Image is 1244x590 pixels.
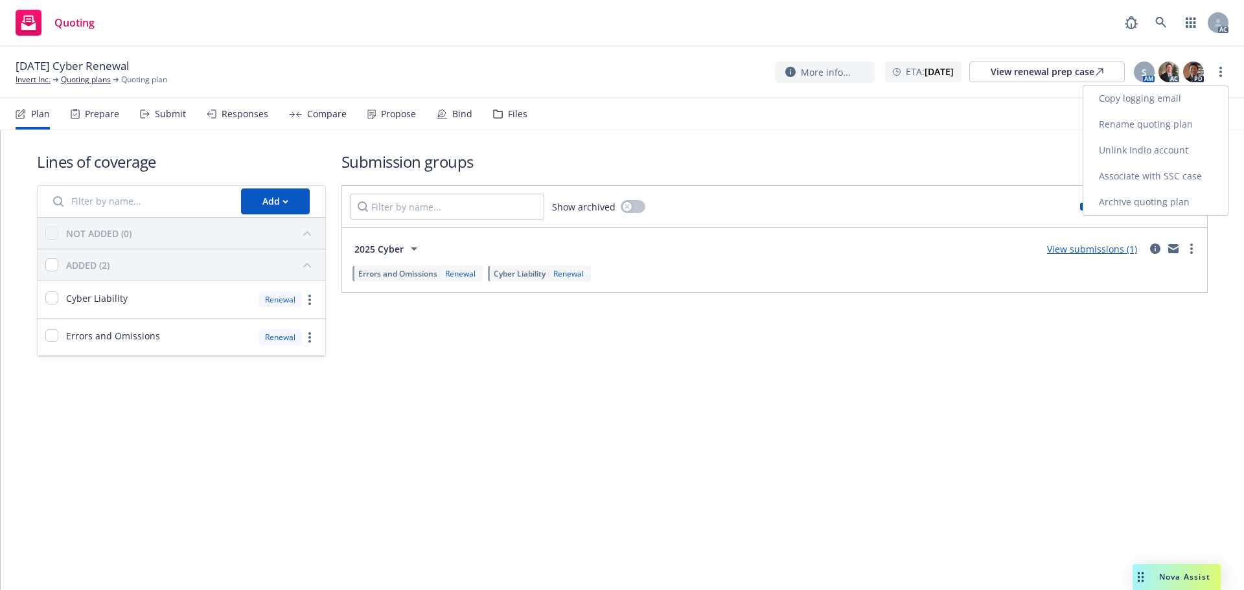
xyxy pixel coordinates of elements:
[302,330,317,345] a: more
[1133,564,1149,590] div: Drag to move
[1083,189,1228,215] a: Archive quoting plan
[494,268,546,279] span: Cyber Liability
[1133,564,1221,590] button: Nova Assist
[1159,571,1210,582] span: Nova Assist
[381,109,416,119] div: Propose
[925,65,954,78] strong: [DATE]
[906,65,954,78] span: ETA :
[16,58,129,74] span: [DATE] Cyber Renewal
[1147,241,1163,256] a: circleInformation
[85,109,119,119] div: Prepare
[1158,62,1179,82] img: photo
[443,268,478,279] div: Renewal
[307,109,347,119] div: Compare
[66,227,132,240] div: NOT ADDED (0)
[1142,65,1147,79] span: S
[552,200,616,214] span: Show archived
[341,151,1208,172] h1: Submission groups
[259,291,302,308] div: Renewal
[66,255,317,275] button: ADDED (2)
[1083,85,1228,111] a: Copy logging email
[66,223,317,244] button: NOT ADDED (0)
[10,5,100,41] a: Quoting
[1213,64,1228,80] a: more
[350,236,426,262] button: 2025 Cyber
[1080,201,1139,212] div: Limits added
[66,329,160,343] span: Errors and Omissions
[262,189,288,214] div: Add
[222,109,268,119] div: Responses
[16,74,51,85] a: Invert Inc.
[302,292,317,308] a: more
[452,109,472,119] div: Bind
[1118,10,1144,36] a: Report a Bug
[508,109,527,119] div: Files
[1083,163,1228,189] a: Associate with SSC case
[551,268,586,279] div: Renewal
[1184,241,1199,256] a: more
[801,65,851,79] span: More info...
[1178,10,1204,36] a: Switch app
[354,242,404,256] span: 2025 Cyber
[121,74,167,85] span: Quoting plan
[969,62,1125,82] a: View renewal prep case
[775,62,875,83] button: More info...
[1148,10,1174,36] a: Search
[155,109,186,119] div: Submit
[54,17,95,28] span: Quoting
[259,329,302,345] div: Renewal
[991,62,1103,82] div: View renewal prep case
[1183,62,1204,82] img: photo
[241,188,310,214] button: Add
[1083,111,1228,137] a: Rename quoting plan
[350,194,544,220] input: Filter by name...
[66,258,109,272] div: ADDED (2)
[1166,241,1181,256] a: mail
[37,151,326,172] h1: Lines of coverage
[1083,137,1228,163] a: Unlink Indio account
[61,74,111,85] a: Quoting plans
[31,109,50,119] div: Plan
[1047,243,1137,255] a: View submissions (1)
[45,188,233,214] input: Filter by name...
[66,291,128,305] span: Cyber Liability
[358,268,437,279] span: Errors and Omissions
